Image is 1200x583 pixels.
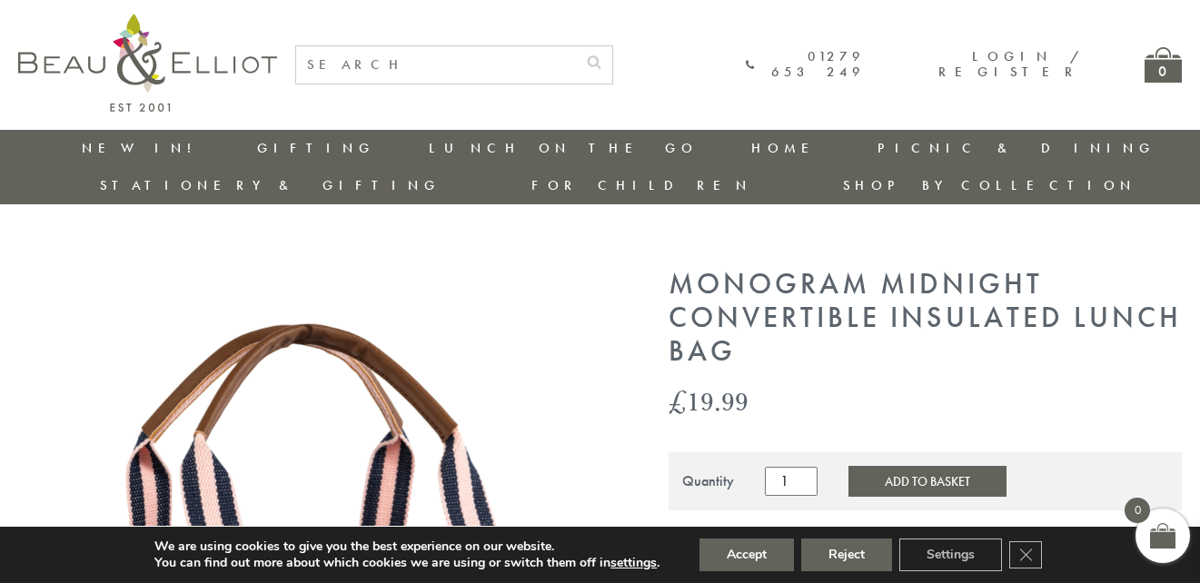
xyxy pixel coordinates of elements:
[669,268,1182,368] h1: Monogram Midnight Convertible Insulated Lunch Bag
[843,176,1136,194] a: Shop by collection
[100,176,441,194] a: Stationery & Gifting
[531,176,752,194] a: For Children
[801,539,892,571] button: Reject
[257,139,375,157] a: Gifting
[429,139,698,157] a: Lunch On The Go
[154,555,660,571] p: You can find out more about which cookies we are using or switch them off in .
[751,139,824,157] a: Home
[154,539,660,555] p: We are using cookies to give you the best experience on our website.
[82,139,203,157] a: New in!
[899,539,1002,571] button: Settings
[746,49,864,81] a: 01279 653 249
[18,14,277,112] img: logo
[682,473,734,489] div: Quantity
[610,555,657,571] button: settings
[765,467,818,496] input: Product quantity
[848,466,1007,497] button: Add to Basket
[699,539,794,571] button: Accept
[878,139,1155,157] a: Picnic & Dining
[669,382,749,420] bdi: 19.99
[1145,47,1182,83] a: 0
[938,47,1081,81] a: Login / Register
[1125,498,1150,523] span: 0
[296,46,576,84] input: SEARCH
[669,382,687,420] span: £
[1009,541,1042,568] button: Close GDPR Cookie Banner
